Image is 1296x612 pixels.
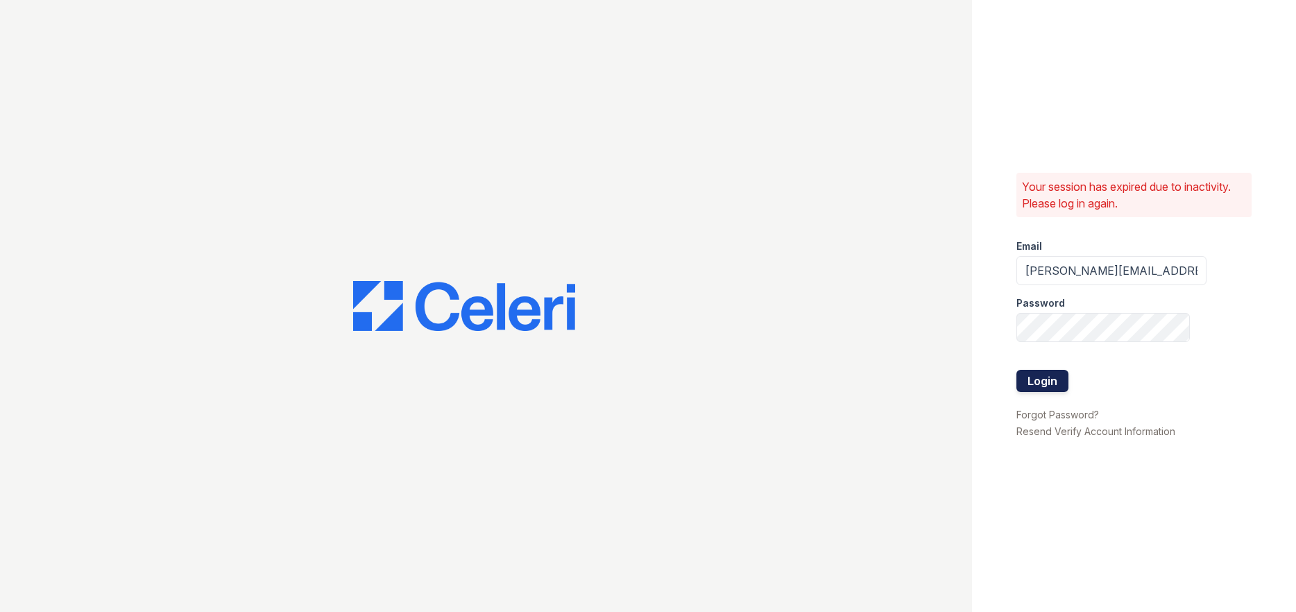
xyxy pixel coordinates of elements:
a: Forgot Password? [1016,409,1099,420]
label: Email [1016,239,1042,253]
a: Resend Verify Account Information [1016,425,1175,437]
button: Login [1016,370,1068,392]
p: Your session has expired due to inactivity. Please log in again. [1022,178,1246,212]
label: Password [1016,296,1065,310]
img: CE_Logo_Blue-a8612792a0a2168367f1c8372b55b34899dd931a85d93a1a3d3e32e68fde9ad4.png [353,281,575,331]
